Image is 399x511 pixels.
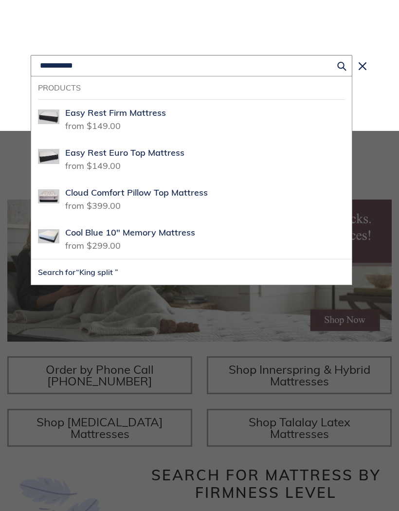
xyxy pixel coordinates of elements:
img: cool blue 10 inch memory foam mattress [38,226,59,247]
span: Easy Rest Euro Top Mattress [65,147,184,159]
span: from $399.00 [65,197,121,211]
span: from $149.00 [65,117,121,131]
img: cloud comfort pillow top [38,186,59,207]
a: cool blue 10 inch memory foam mattressCool Blue 10" Memory Mattressfrom $299.00 [31,219,352,259]
button: Search for“King split ” [31,259,352,285]
span: Cool Blue 10" Memory Mattress [65,227,195,238]
input: Search [31,55,352,76]
a: cloud comfort pillow topCloud Comfort Pillow Top Mattressfrom $399.00 [31,179,352,219]
a: Easy Rest Euro Top MattressEasy Rest Euro Top Mattressfrom $149.00 [31,139,352,179]
span: from $299.00 [65,237,121,251]
span: from $149.00 [65,157,121,171]
h3: Products [38,83,345,92]
img: Easy Rest Firm Mattress [38,106,59,128]
span: Cloud Comfort Pillow Top Mattress [65,187,208,199]
a: Easy Rest Firm MattressEasy Rest Firm Mattressfrom $149.00 [31,99,352,139]
img: Easy Rest Euro Top Mattress [38,146,59,167]
span: Easy Rest Firm Mattress [65,108,166,119]
span: “King split ” [76,267,118,277]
